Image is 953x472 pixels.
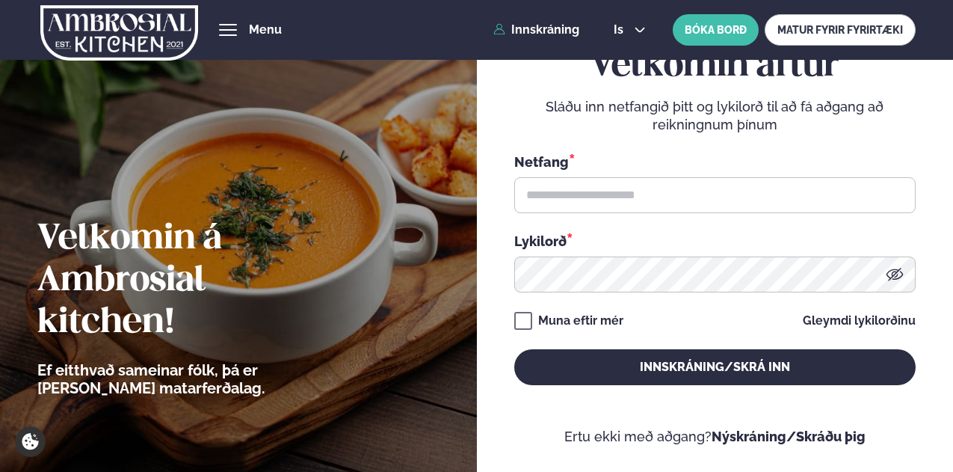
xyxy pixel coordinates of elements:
span: is [614,24,628,36]
a: Nýskráning/Skráðu þig [712,429,866,444]
a: Innskráning [493,23,579,37]
div: Lykilorð [514,231,916,251]
div: Netfang [514,152,916,171]
a: Gleymdi lykilorðinu [803,315,916,327]
button: is [602,24,658,36]
p: Sláðu inn netfangið þitt og lykilorð til að fá aðgang að reikningnum þínum [514,98,916,134]
p: Ertu ekki með aðgang? [514,428,916,446]
button: BÓKA BORÐ [673,14,759,46]
a: Cookie settings [15,426,46,457]
a: MATUR FYRIR FYRIRTÆKI [765,14,916,46]
button: Innskráning/Skrá inn [514,349,916,385]
h2: Velkomin á Ambrosial kitchen! [37,218,348,344]
img: logo [40,2,198,64]
button: hamburger [219,21,237,39]
p: Ef eitthvað sameinar fólk, þá er [PERSON_NAME] matarferðalag. [37,361,348,397]
h2: Velkomin aftur [514,46,916,88]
